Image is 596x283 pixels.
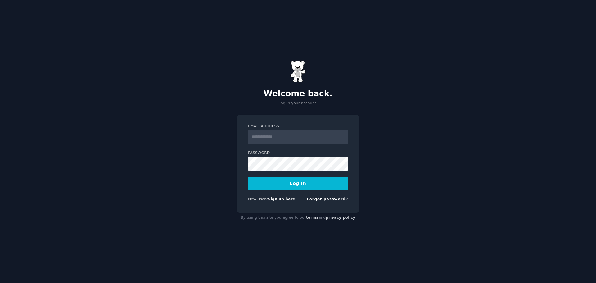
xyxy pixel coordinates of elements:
button: Log In [248,177,348,190]
a: Sign up here [268,197,295,201]
a: privacy policy [326,215,355,220]
a: terms [306,215,318,220]
p: Log in your account. [237,101,359,106]
label: Email Address [248,124,348,129]
span: New user? [248,197,268,201]
a: Forgot password? [307,197,348,201]
img: Gummy Bear [290,61,306,82]
label: Password [248,150,348,156]
div: By using this site you agree to our and [237,213,359,223]
h2: Welcome back. [237,89,359,99]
